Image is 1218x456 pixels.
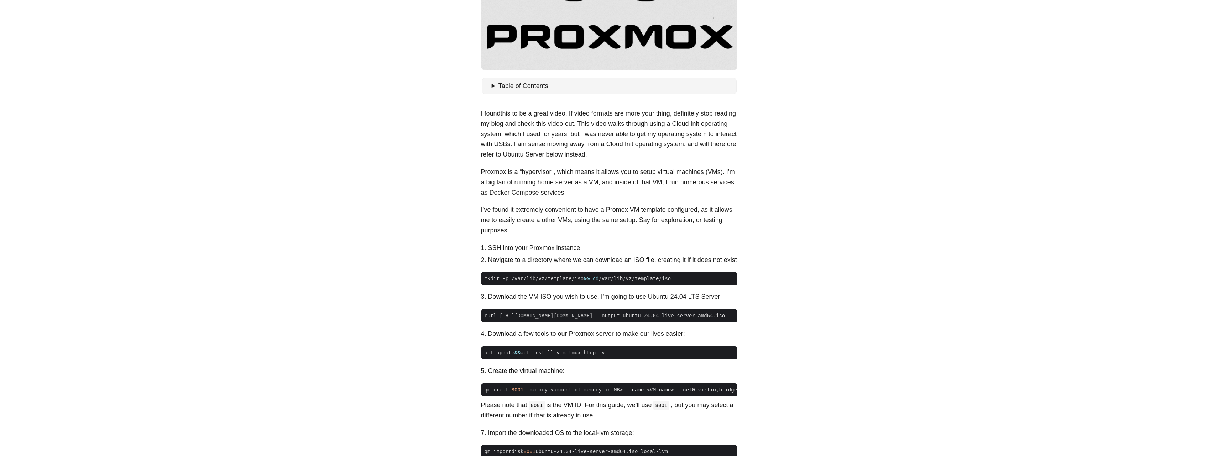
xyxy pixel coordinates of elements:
[481,312,729,319] span: curl [URL][DOMAIN_NAME][DOMAIN_NAME] --output ubuntu-24.04-live-server-amd64.iso
[481,386,759,394] span: qm create --memory <amount of memory in MB> --name <VM name> --net0 virtio,bridge vmbr0
[488,255,737,265] li: Navigate to a directory where we can download an ISO file, creating it if it does not exist
[488,243,737,253] li: SSH into your Proxmox instance.
[481,275,675,282] span: mkdir -p /var/lib/vz/template/iso /var/lib/vz/template/iso
[481,400,737,421] p: Please note that is the VM ID. For this guide, we’ll use , but you may select a different number ...
[481,205,737,235] p: I’ve found it extremely convenient to have a Promox VM template configured, as it allows me to ea...
[488,366,737,376] li: Create the virtual machine:
[584,276,590,281] span: &&
[512,387,524,393] span: 8001
[653,401,670,410] code: 8001
[481,167,737,198] p: Proxmox is a “hypervisor”, which means it allows you to setup virtual machines (VMs). I’m a big f...
[488,329,737,339] li: Download a few tools to our Proxmox server to make our lives easier:
[492,81,734,91] summary: Table of Contents
[481,448,671,455] span: qm importdisk ubuntu-24.04-live-server-amd64.iso local-lvm
[481,349,608,357] span: apt update apt install vim tmux htop -y
[529,401,545,410] code: 8001
[488,292,737,302] li: Download the VM ISO you wish to use. I’m going to use Ubuntu 24.04 LTS Server:
[523,449,535,454] span: 8001
[488,428,737,438] li: Import the downloaded OS to the local-lvm storage:
[498,82,548,89] span: Table of Contents
[501,110,565,117] a: this to be a great video
[737,387,740,393] span: =
[514,350,521,355] span: &&
[481,108,737,160] p: I found . If video formats are more your thing, definitely stop reading my blog and check this vi...
[593,276,599,281] span: cd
